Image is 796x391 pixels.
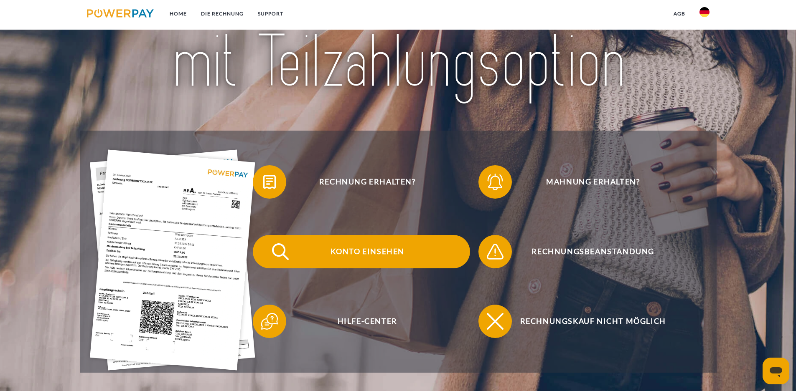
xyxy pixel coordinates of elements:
button: Konto einsehen [253,235,470,268]
a: agb [666,6,692,21]
button: Rechnung erhalten? [253,165,470,199]
span: Rechnung erhalten? [265,165,470,199]
button: Mahnung erhalten? [478,165,696,199]
button: Rechnungsbeanstandung [478,235,696,268]
span: Mahnung erhalten? [491,165,695,199]
iframe: Schaltfläche zum Öffnen des Messaging-Fensters [763,358,789,384]
img: logo-powerpay.svg [87,9,154,18]
a: DIE RECHNUNG [194,6,251,21]
img: qb_warning.svg [485,241,506,262]
span: Hilfe-Center [265,305,470,338]
a: Home [163,6,194,21]
img: qb_help.svg [259,311,280,332]
img: de [699,7,710,17]
img: qb_bell.svg [485,172,506,192]
span: Rechnungsbeanstandung [491,235,695,268]
img: qb_close.svg [485,311,506,332]
img: qb_search.svg [270,241,291,262]
button: Hilfe-Center [253,305,470,338]
img: qb_bill.svg [259,172,280,192]
button: Rechnungskauf nicht möglich [478,305,696,338]
img: single_invoice_powerpay_de.jpg [90,150,255,371]
a: SUPPORT [251,6,290,21]
span: Rechnungskauf nicht möglich [491,305,695,338]
span: Konto einsehen [265,235,470,268]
